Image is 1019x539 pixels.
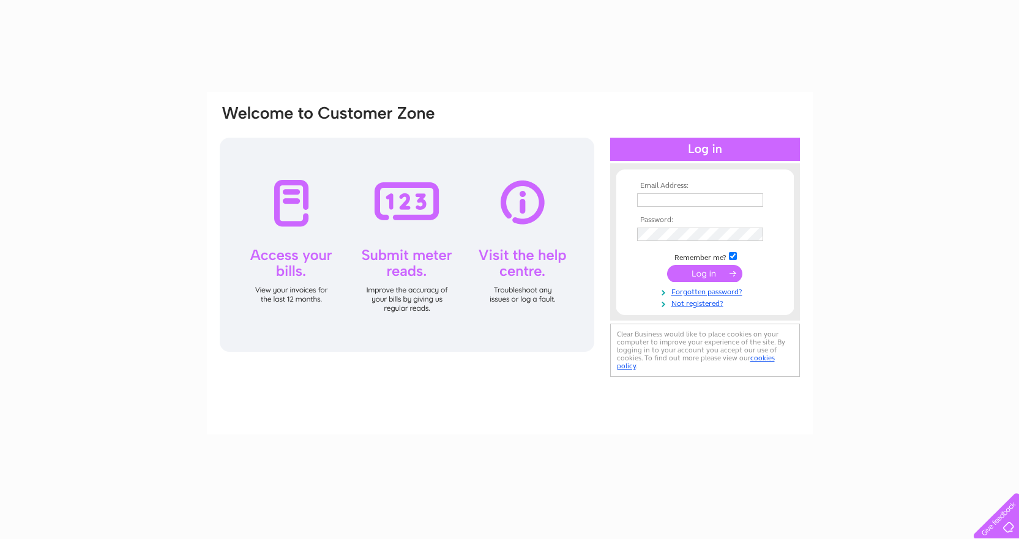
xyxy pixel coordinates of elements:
a: cookies policy [617,354,775,370]
a: Not registered? [637,297,776,308]
th: Email Address: [634,182,776,190]
th: Password: [634,216,776,225]
input: Submit [667,265,742,282]
div: Clear Business would like to place cookies on your computer to improve your experience of the sit... [610,324,800,377]
a: Forgotten password? [637,285,776,297]
td: Remember me? [634,250,776,262]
